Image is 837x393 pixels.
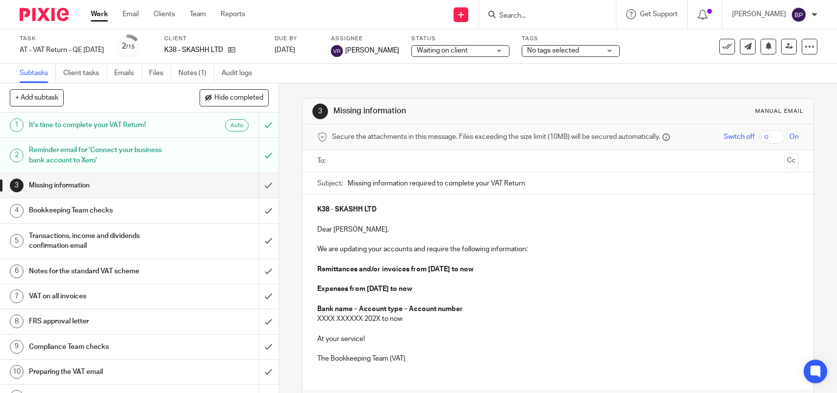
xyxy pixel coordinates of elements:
[332,132,660,142] span: Secure the attachments in this message. Files exceeding the size limit (10MB) will be secured aut...
[640,11,678,18] span: Get Support
[222,64,259,83] a: Audit logs
[10,204,24,218] div: 4
[275,47,295,53] span: [DATE]
[10,149,24,162] div: 2
[10,340,24,354] div: 9
[317,244,798,254] p: We are updating your accounts and require the following information:
[164,35,262,43] label: Client
[331,35,399,43] label: Assignee
[29,118,176,132] h1: It's time to complete your VAT Return!
[20,45,104,55] div: AT - VAT Return - QE 31-07-2025
[317,179,343,188] label: Subject:
[10,289,24,303] div: 7
[123,9,139,19] a: Email
[153,9,175,19] a: Clients
[126,44,135,50] small: /15
[522,35,620,43] label: Tags
[190,9,206,19] a: Team
[333,106,579,116] h1: Missing information
[221,9,245,19] a: Reports
[411,35,509,43] label: Status
[91,9,108,19] a: Work
[29,203,176,218] h1: Bookkeeping Team checks
[317,314,798,324] p: XXXX XXXXXX 202X to now
[29,289,176,304] h1: VAT on all invoices
[724,132,755,142] span: Switch off
[789,132,799,142] span: On
[317,156,328,166] label: To:
[29,264,176,279] h1: Notes for the standard VAT scheme
[20,35,104,43] label: Task
[317,206,377,213] strong: K38 - SKASHH LTD
[331,45,343,57] img: svg%3E
[317,225,798,235] p: Dear [PERSON_NAME],
[791,7,807,23] img: svg%3E
[317,306,463,313] strong: Bank name – Account type – Account number
[29,143,176,168] h1: Reminder email for 'Connect your business bank account to Xero'
[29,365,176,379] h1: Preparing the VAT email
[63,64,107,83] a: Client tasks
[164,45,223,55] p: K38 - SKASHH LTD
[29,178,176,193] h1: Missing information
[10,314,24,328] div: 8
[10,118,24,132] div: 1
[122,41,135,52] div: 2
[20,45,104,55] div: AT - VAT Return - QE [DATE]
[498,12,586,21] input: Search
[417,47,468,54] span: Waiting on client
[200,89,269,106] button: Hide completed
[732,9,786,19] p: [PERSON_NAME]
[317,334,798,344] p: At your service!
[345,46,399,55] span: [PERSON_NAME]
[20,8,69,21] img: Pixie
[225,119,249,131] div: Auto
[312,104,328,119] div: 3
[178,64,214,83] a: Notes (1)
[149,64,171,83] a: Files
[275,35,319,43] label: Due by
[10,179,24,192] div: 3
[114,64,142,83] a: Emails
[317,354,798,364] p: The Bookkeeping Team (VAT)
[527,47,579,54] span: No tags selected
[755,107,804,115] div: Manual email
[10,89,64,106] button: + Add subtask
[10,365,24,379] div: 10
[214,94,263,102] span: Hide completed
[29,314,176,329] h1: FRS approval letter
[317,266,474,273] strong: Remittances and/or invoices from [DATE] to now
[10,234,24,248] div: 5
[10,264,24,278] div: 6
[20,64,56,83] a: Subtasks
[29,340,176,354] h1: Compliance Team checks
[29,229,176,254] h1: Transactions, income and dividends confirmation email
[317,286,412,292] strong: Expenses from [DATE] to now
[784,154,799,168] button: Cc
